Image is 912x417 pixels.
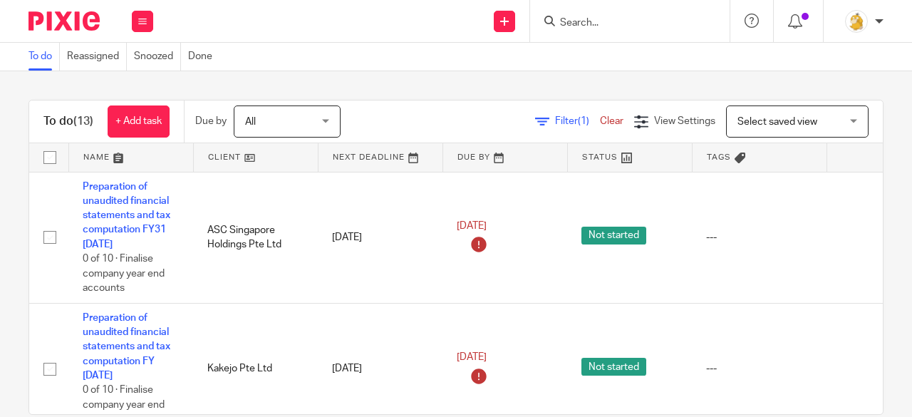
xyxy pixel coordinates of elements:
[706,361,812,376] div: ---
[245,117,256,127] span: All
[43,114,93,129] h1: To do
[195,114,227,128] p: Due by
[457,352,487,362] span: [DATE]
[457,221,487,231] span: [DATE]
[83,182,170,249] a: Preparation of unaudited financial statements and tax computation FY31 [DATE]
[134,43,181,71] a: Snoozed
[188,43,219,71] a: Done
[581,358,646,376] span: Not started
[83,254,165,293] span: 0 of 10 · Finalise company year end accounts
[67,43,127,71] a: Reassigned
[600,116,623,126] a: Clear
[73,115,93,127] span: (13)
[559,17,687,30] input: Search
[108,105,170,138] a: + Add task
[845,10,868,33] img: MicrosoftTeams-image.png
[706,230,812,244] div: ---
[28,43,60,71] a: To do
[555,116,600,126] span: Filter
[707,153,731,161] span: Tags
[28,11,100,31] img: Pixie
[581,227,646,244] span: Not started
[318,172,442,303] td: [DATE]
[578,116,589,126] span: (1)
[737,117,817,127] span: Select saved view
[83,313,170,381] a: Preparation of unaudited financial statements and tax computation FY [DATE]
[654,116,715,126] span: View Settings
[193,172,318,303] td: ASC Singapore Holdings Pte Ltd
